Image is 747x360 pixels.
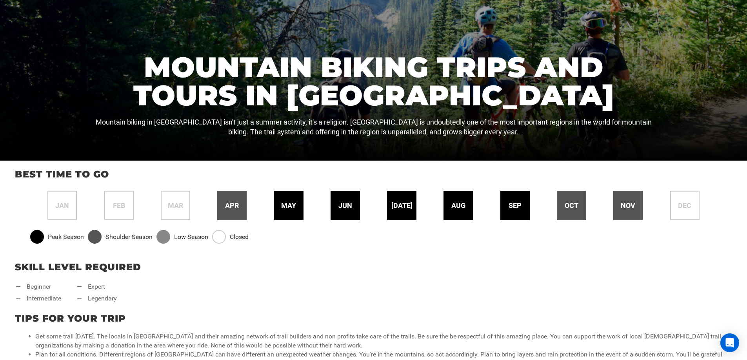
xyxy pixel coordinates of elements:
[391,201,413,211] span: [DATE]
[720,333,739,352] div: Open Intercom Messenger
[77,282,82,291] span: —
[16,294,21,303] span: —
[225,201,239,211] span: apr
[77,282,117,291] li: expert
[230,233,249,242] span: Closed
[15,168,732,181] p: Best time to go
[105,233,153,242] span: Shoulder Season
[94,53,654,109] h1: Mountain Biking Trips and Tours in [GEOGRAPHIC_DATA]
[77,294,82,303] span: —
[621,201,635,211] span: nov
[16,282,61,291] li: beginner
[168,201,183,211] span: mar
[509,201,522,211] span: sep
[451,201,465,211] span: aug
[174,233,208,242] span: Low Season
[16,282,21,291] span: —
[338,201,352,211] span: jun
[35,332,727,350] li: Get some trail [DATE]. The locals in [GEOGRAPHIC_DATA] and their amazing network of trail builder...
[565,201,578,211] span: oct
[15,312,732,325] p: Tips for your trip
[16,294,61,303] li: intermediate
[15,261,732,274] p: Skill Level Required
[77,294,117,303] li: legendary
[48,233,84,242] span: Peak Season
[94,117,654,137] p: Mountain biking in [GEOGRAPHIC_DATA] isn't just a summer activity, it's a religion. [GEOGRAPHIC_D...
[113,201,125,211] span: feb
[281,201,296,211] span: may
[55,201,69,211] span: jan
[678,201,691,211] span: dec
